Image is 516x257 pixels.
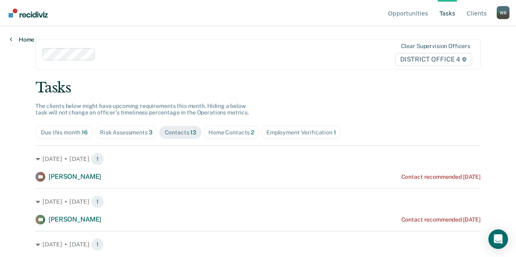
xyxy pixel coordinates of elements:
div: Clear supervision officers [401,43,470,50]
button: Profile dropdown button [496,6,509,19]
span: 1 [91,152,104,165]
span: 13 [190,129,196,136]
div: Home Contacts [208,129,254,136]
span: 16 [82,129,88,136]
div: Contact recommended [DATE] [401,216,480,223]
span: The clients below might have upcoming requirements this month. Hiding a below task will not chang... [35,103,249,116]
img: Recidiviz [9,9,48,18]
div: Contacts [164,129,196,136]
div: Due this month [41,129,88,136]
div: Open Intercom Messenger [488,229,508,249]
div: [DATE] • [DATE] 1 [35,195,481,208]
div: Risk Assessments [100,129,153,136]
span: 1 [91,238,104,251]
span: 1 [334,129,336,136]
span: DISTRICT OFFICE 4 [395,53,472,66]
div: [DATE] • [DATE] 1 [35,238,481,251]
span: [PERSON_NAME] [49,215,101,223]
div: W B [496,6,509,19]
span: 1 [91,195,104,208]
span: 2 [251,129,254,136]
a: Home [10,36,34,43]
div: Contact recommended [DATE] [401,174,480,180]
div: Employment Verification [266,129,336,136]
div: [DATE] • [DATE] 1 [35,152,481,165]
span: [PERSON_NAME] [49,173,101,180]
div: Tasks [35,79,481,96]
span: 3 [149,129,153,136]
